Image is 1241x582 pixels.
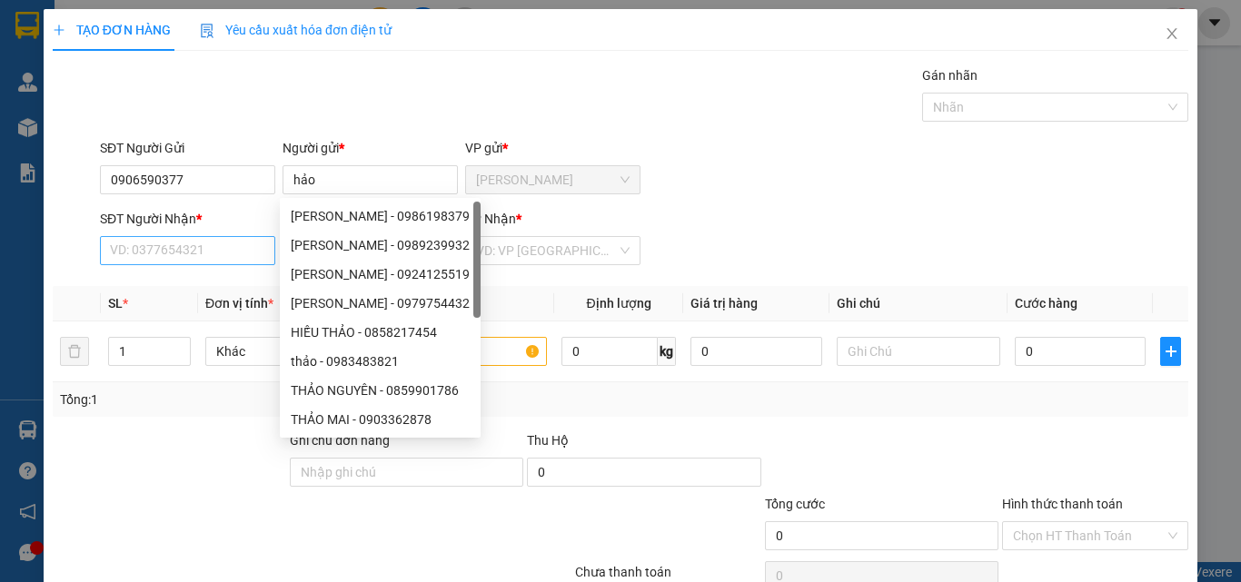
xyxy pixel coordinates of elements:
[291,293,470,313] div: [PERSON_NAME] - 0979754432
[527,433,569,448] span: Thu Hộ
[476,166,630,193] span: Ninh Hòa
[1015,296,1077,311] span: Cước hàng
[280,260,481,289] div: THẢO - 0924125519
[690,296,758,311] span: Giá trị hàng
[205,296,273,311] span: Đơn vị tính
[465,138,640,158] div: VP gửi
[108,296,123,311] span: SL
[280,289,481,318] div: ĐỖ THẢO QUỲNH - 0979754432
[658,337,676,366] span: kg
[280,318,481,347] div: HIẾU THẢO - 0858217454
[1147,9,1197,60] button: Close
[1160,337,1181,366] button: plus
[837,337,1000,366] input: Ghi Chú
[586,296,650,311] span: Định lượng
[280,231,481,260] div: THẢO - 0989239932
[280,376,481,405] div: THẢO NGUYÊN - 0859901786
[53,24,65,36] span: plus
[283,138,458,158] div: Người gửi
[60,337,89,366] button: delete
[922,68,978,83] label: Gán nhãn
[291,380,470,400] div: THẢO NGUYÊN - 0859901786
[216,338,358,365] span: Khác
[280,405,481,434] div: THẢO MAI - 0903362878
[765,497,825,511] span: Tổng cước
[291,235,470,255] div: [PERSON_NAME] - 0989239932
[291,264,470,284] div: [PERSON_NAME] - 0924125519
[291,206,470,226] div: [PERSON_NAME] - 0986198379
[53,23,171,37] span: TẠO ĐƠN HÀNG
[290,458,523,487] input: Ghi chú đơn hàng
[100,209,275,229] div: SĐT Người Nhận
[60,390,481,409] div: Tổng: 1
[291,351,470,371] div: thảo - 0983483821
[829,286,1008,321] th: Ghi chú
[291,322,470,342] div: HIẾU THẢO - 0858217454
[1165,26,1179,41] span: close
[291,409,470,429] div: THẢO MAI - 0903362878
[200,23,392,37] span: Yêu cầu xuất hóa đơn điện tử
[1161,344,1180,359] span: plus
[200,24,214,38] img: icon
[280,202,481,231] div: THẢO - 0986198379
[1002,497,1123,511] label: Hình thức thanh toán
[290,433,390,448] label: Ghi chú đơn hàng
[280,347,481,376] div: thảo - 0983483821
[100,138,275,158] div: SĐT Người Gửi
[690,337,821,366] input: 0
[465,212,516,226] span: VP Nhận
